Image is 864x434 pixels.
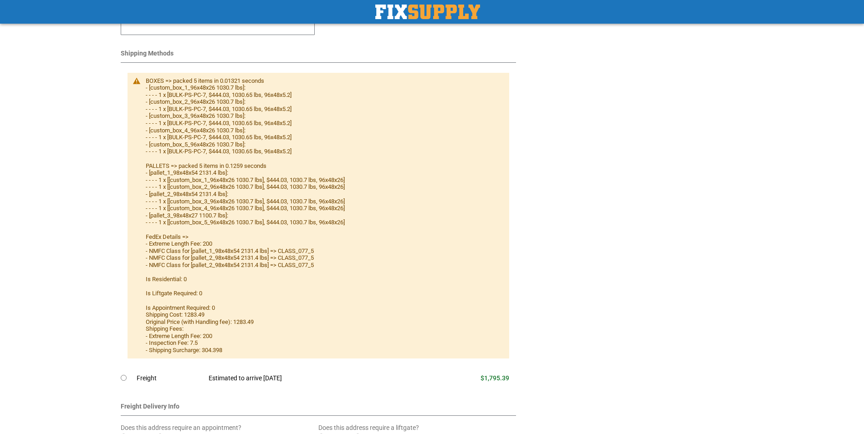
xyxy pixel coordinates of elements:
td: Freight [137,368,202,389]
a: store logo [375,5,480,19]
img: Fix Industrial Supply [375,5,480,19]
span: Does this address require a liftgate? [318,424,419,431]
span: $1,795.39 [481,374,509,382]
div: Shipping Methods [121,49,516,63]
span: Does this address require an appointment? [121,424,241,431]
td: Estimated to arrive [DATE] [202,368,413,389]
div: Freight Delivery Info [121,402,516,416]
div: BOXES => packed 5 items in 0.01321 seconds - [custom_box_1_96x48x26 1030.7 lbs]: - - - - 1 x [BUL... [146,77,501,354]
